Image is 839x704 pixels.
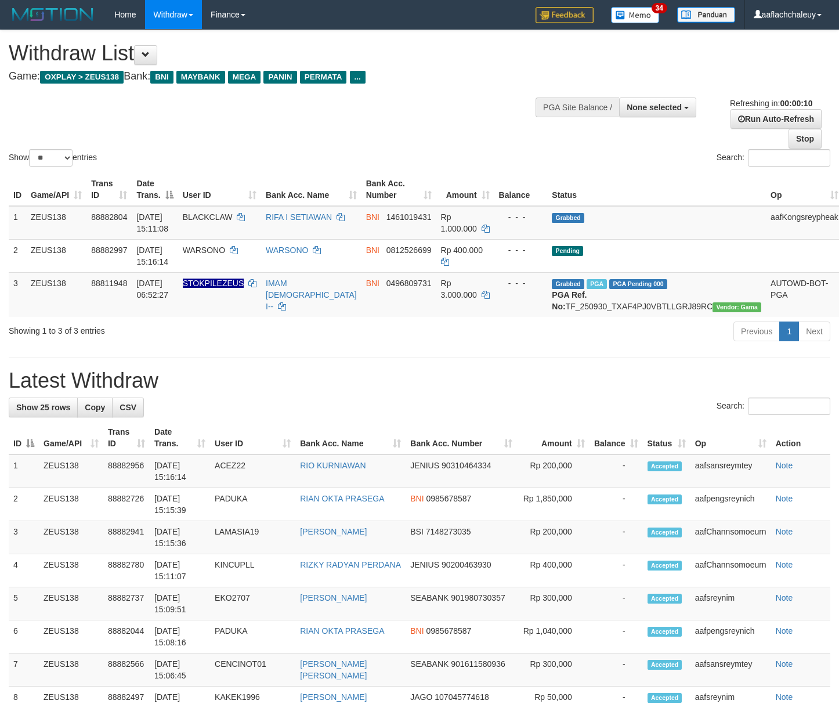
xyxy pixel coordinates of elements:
a: RIZKY RADYAN PERDANA [300,560,401,569]
span: 88882804 [91,212,127,222]
th: User ID: activate to sort column ascending [178,173,261,206]
th: ID [9,173,26,206]
span: Copy 1461019431 to clipboard [386,212,432,222]
span: JENIUS [410,461,439,470]
td: 88882044 [103,620,150,654]
span: Rp 400.000 [441,246,483,255]
a: CSV [112,398,144,417]
a: [PERSON_NAME] [300,593,367,602]
span: Vendor URL: https://trx31.1velocity.biz [713,302,761,312]
span: BLACKCLAW [183,212,233,222]
td: ZEUS138 [26,272,86,317]
div: - - - [499,211,543,223]
td: 88882956 [103,454,150,488]
span: BNI [410,626,424,636]
span: ... [350,71,366,84]
span: Grabbed [552,279,584,289]
a: WARSONO [266,246,308,255]
td: 4 [9,554,39,587]
span: None selected [627,103,682,112]
div: Showing 1 to 3 of 3 entries [9,320,341,337]
th: Bank Acc. Number: activate to sort column ascending [406,421,517,454]
td: Rp 300,000 [517,654,590,687]
span: Copy 0496809731 to clipboard [386,279,432,288]
span: 88811948 [91,279,127,288]
img: Feedback.jpg [536,7,594,23]
td: Rp 1,040,000 [517,620,590,654]
td: - [590,620,643,654]
span: SEABANK [410,659,449,669]
span: Rp 3.000.000 [441,279,477,299]
td: 3 [9,272,26,317]
td: Rp 200,000 [517,454,590,488]
a: [PERSON_NAME] [PERSON_NAME] [300,659,367,680]
span: BNI [150,71,173,84]
th: Op: activate to sort column ascending [690,421,771,454]
a: [PERSON_NAME] [300,692,367,702]
span: BNI [366,246,379,255]
td: - [590,454,643,488]
th: Trans ID: activate to sort column ascending [86,173,132,206]
span: Copy 901611580936 to clipboard [451,659,505,669]
b: PGA Ref. No: [552,290,587,311]
a: Show 25 rows [9,398,78,417]
td: 88882726 [103,488,150,521]
span: MAYBANK [176,71,225,84]
span: PANIN [263,71,296,84]
td: Rp 1,850,000 [517,488,590,521]
span: Copy 901980730357 to clipboard [451,593,505,602]
a: IMAM [DEMOGRAPHIC_DATA] I-- [266,279,357,311]
span: Accepted [648,693,682,703]
span: OXPLAY > ZEUS138 [40,71,124,84]
span: Copy 0812526699 to clipboard [386,246,432,255]
td: [DATE] 15:11:07 [150,554,210,587]
span: Show 25 rows [16,403,70,412]
span: Accepted [648,494,682,504]
td: - [590,521,643,554]
th: Game/API: activate to sort column ascending [26,173,86,206]
th: Amount: activate to sort column ascending [436,173,494,206]
span: BNI [410,494,424,503]
td: [DATE] 15:08:16 [150,620,210,654]
td: ACEZ22 [210,454,295,488]
div: - - - [499,277,543,289]
input: Search: [748,398,830,415]
td: ZEUS138 [39,620,103,654]
td: - [590,488,643,521]
td: 7 [9,654,39,687]
span: Marked by aafsreyleap [587,279,607,289]
th: Bank Acc. Name: activate to sort column ascending [261,173,361,206]
span: CSV [120,403,136,412]
span: PERMATA [300,71,347,84]
td: 6 [9,620,39,654]
a: RIFA I SETIAWAN [266,212,332,222]
th: Bank Acc. Name: activate to sort column ascending [295,421,406,454]
a: [PERSON_NAME] [300,527,367,536]
td: 2 [9,488,39,521]
span: [DATE] 06:52:27 [136,279,168,299]
td: aafsreynim [690,587,771,620]
td: aafpengsreynich [690,620,771,654]
td: Rp 200,000 [517,521,590,554]
th: Status: activate to sort column ascending [643,421,690,454]
span: Accepted [648,660,682,670]
td: aafsansreymtey [690,654,771,687]
td: 88882566 [103,654,150,687]
span: 88882997 [91,246,127,255]
span: Rp 1.000.000 [441,212,477,233]
td: [DATE] 15:09:51 [150,587,210,620]
div: - - - [499,244,543,256]
a: Previous [733,322,780,341]
td: KINCUPLL [210,554,295,587]
td: [DATE] 15:06:45 [150,654,210,687]
td: - [590,554,643,587]
th: Action [771,421,830,454]
th: Date Trans.: activate to sort column descending [132,173,178,206]
span: Copy 90200463930 to clipboard [442,560,491,569]
span: MEGA [228,71,261,84]
th: Bank Acc. Number: activate to sort column ascending [361,173,436,206]
img: MOTION_logo.png [9,6,97,23]
span: Copy 90310464334 to clipboard [442,461,491,470]
span: Copy 7148273035 to clipboard [426,527,471,536]
td: ZEUS138 [39,488,103,521]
